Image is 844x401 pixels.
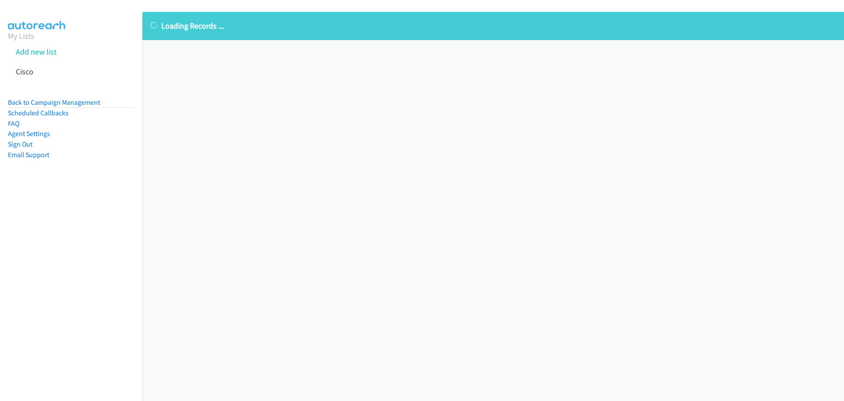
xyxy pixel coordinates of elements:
[8,140,33,148] a: Sign Out
[8,98,100,107] a: Back to Campaign Management
[8,31,34,41] a: My Lists
[8,151,49,159] a: Email Support
[8,109,69,117] a: Scheduled Callbacks
[16,47,57,57] a: Add new list
[8,119,19,128] a: FAQ
[8,129,50,138] a: Agent Settings
[16,66,33,77] a: Cisco
[150,20,836,32] p: Loading Records ...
